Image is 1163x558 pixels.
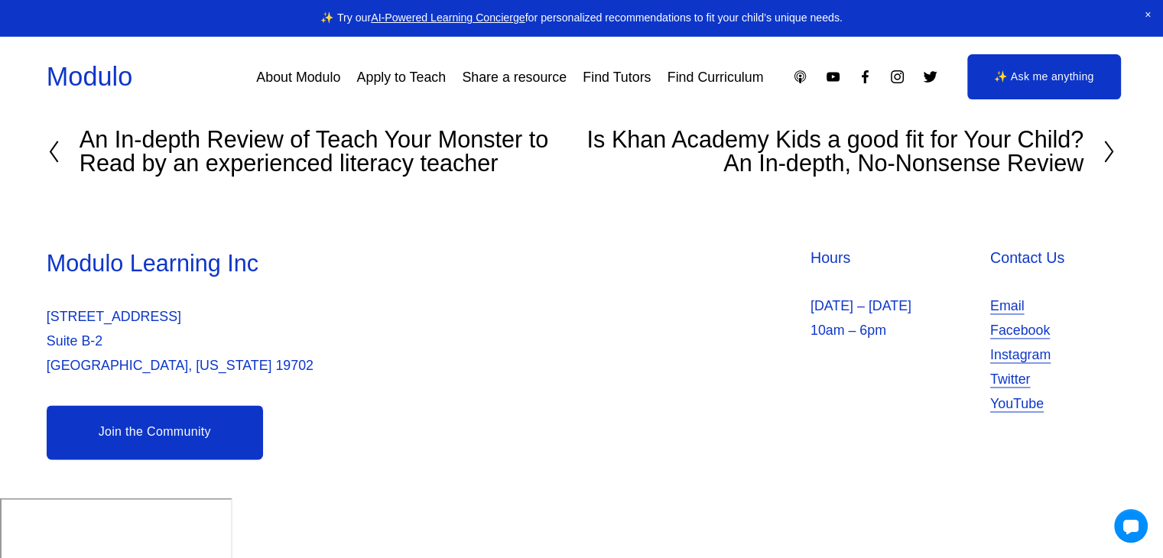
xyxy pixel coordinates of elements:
h2: Is Khan Academy Kids a good fit for Your Child? An In-depth, No-Nonsense Review [582,128,1084,174]
p: [STREET_ADDRESS] Suite B-2 [GEOGRAPHIC_DATA], [US_STATE] 19702 [47,304,577,378]
a: Twitter [990,367,1030,391]
a: About Modulo [256,63,340,91]
a: Facebook [857,69,873,85]
h2: An In-depth Review of Teach Your Monster to Read by an experienced literacy teacher [80,128,582,174]
a: Modulo [47,62,132,91]
a: Find Curriculum [668,63,764,91]
p: [DATE] – [DATE] 10am – 6pm [811,294,982,342]
a: Email [990,294,1025,318]
a: Join the Community [47,405,263,459]
a: ✨ Ask me anything [967,54,1121,100]
a: Instagram [889,69,905,85]
h3: Modulo Learning Inc [47,248,577,279]
a: Facebook [990,318,1050,342]
a: AI-Powered Learning Concierge [371,11,525,24]
a: Share a resource [462,63,567,91]
a: Twitter [922,69,938,85]
a: Instagram [990,342,1051,367]
a: An In-depth Review of Teach Your Monster to Read by an experienced literacy teacher [47,128,582,174]
a: YouTube [990,391,1044,416]
a: YouTube [825,69,841,85]
h4: Hours [811,248,982,268]
a: Apple Podcasts [792,69,808,85]
a: Apply to Teach [357,63,447,91]
h4: Contact Us [990,248,1116,268]
a: Is Khan Academy Kids a good fit for Your Child? An In-depth, No-Nonsense Review [582,128,1117,174]
a: Find Tutors [583,63,651,91]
